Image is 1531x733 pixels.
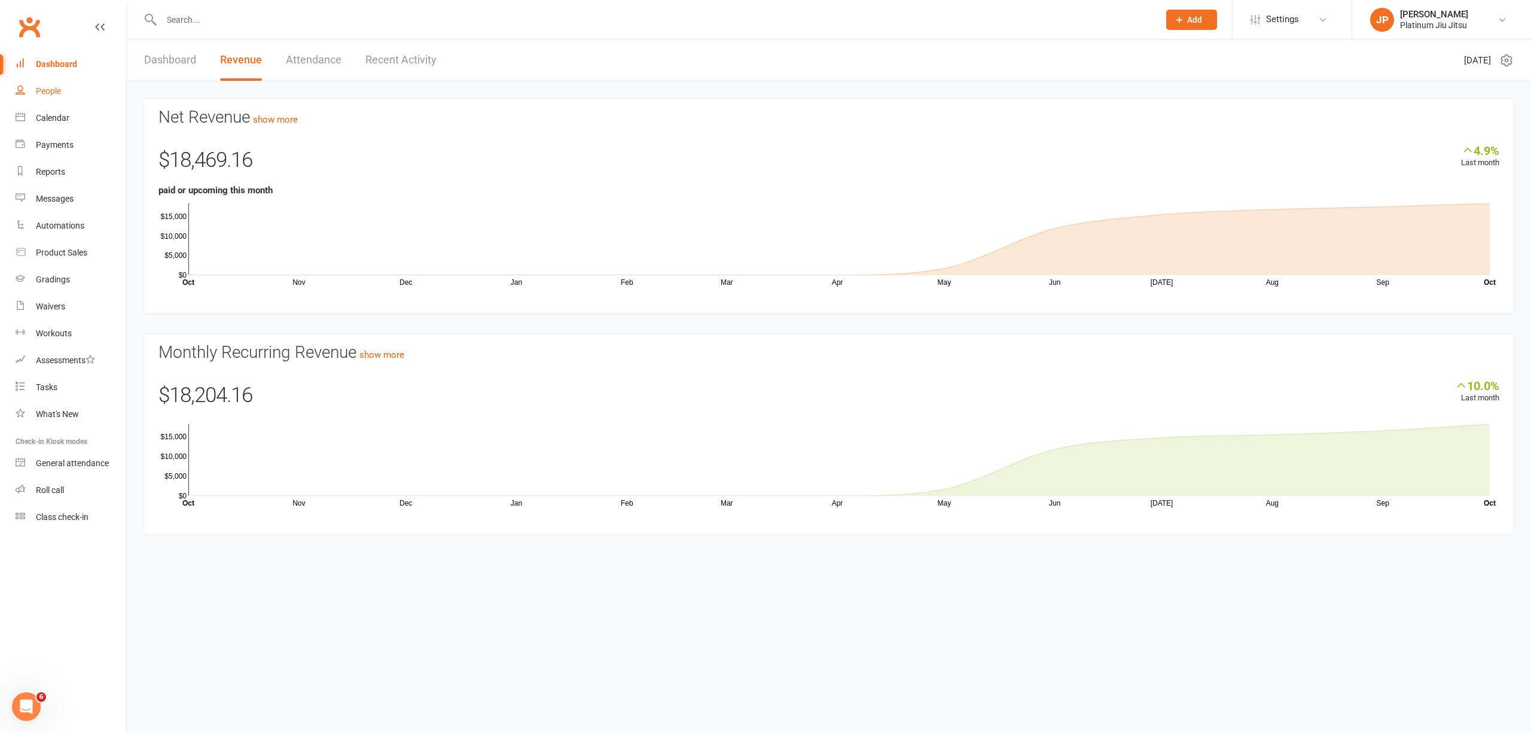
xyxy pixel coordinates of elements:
a: Roll call [16,477,126,504]
a: Dashboard [16,51,126,78]
a: Automations [16,212,126,239]
div: Assessments [36,355,95,365]
div: $18,469.16 [158,144,1499,183]
a: Gradings [16,266,126,293]
a: Tasks [16,374,126,401]
h3: Monthly Recurring Revenue [158,343,1499,362]
span: [DATE] [1464,53,1491,68]
a: Messages [16,185,126,212]
a: show more [359,349,404,360]
a: Calendar [16,105,126,132]
div: Reports [36,167,65,177]
a: Class kiosk mode [16,504,126,531]
a: Workouts [16,320,126,347]
a: Dashboard [144,39,196,81]
span: Settings [1266,6,1299,33]
span: 6 [36,692,46,702]
div: Last month [1461,144,1499,169]
div: Dashboard [36,59,77,69]
iframe: Intercom live chat [12,692,41,721]
a: Payments [16,132,126,159]
div: Workouts [36,329,72,338]
a: Recent Activity [365,39,437,81]
a: What's New [16,401,126,428]
div: Payments [36,140,74,150]
a: Assessments [16,347,126,374]
strong: paid or upcoming this month [158,185,273,196]
a: Product Sales [16,239,126,266]
div: General attendance [36,458,109,468]
div: Waivers [36,302,65,311]
a: Attendance [286,39,341,81]
div: 10.0% [1455,379,1499,392]
div: Calendar [36,113,69,123]
a: General attendance kiosk mode [16,450,126,477]
div: Product Sales [36,248,87,257]
div: People [36,86,61,96]
a: People [16,78,126,105]
a: Reports [16,159,126,185]
input: Search... [158,11,1151,28]
button: Add [1166,10,1217,30]
h3: Net Revenue [158,108,1499,127]
div: Last month [1455,379,1499,404]
div: [PERSON_NAME] [1400,9,1468,20]
a: Revenue [220,39,262,81]
div: What's New [36,409,79,419]
div: 4.9% [1461,144,1499,157]
span: Add [1187,15,1202,25]
div: Tasks [36,382,57,392]
div: JP [1370,8,1394,32]
div: Automations [36,221,84,230]
a: show more [253,114,298,125]
div: Gradings [36,275,70,284]
div: Roll call [36,485,64,495]
div: Class check-in [36,512,89,522]
div: Platinum Jiu Jitsu [1400,20,1468,31]
a: Waivers [16,293,126,320]
a: Clubworx [14,12,44,42]
div: Messages [36,194,74,203]
div: $18,204.16 [158,379,1499,418]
